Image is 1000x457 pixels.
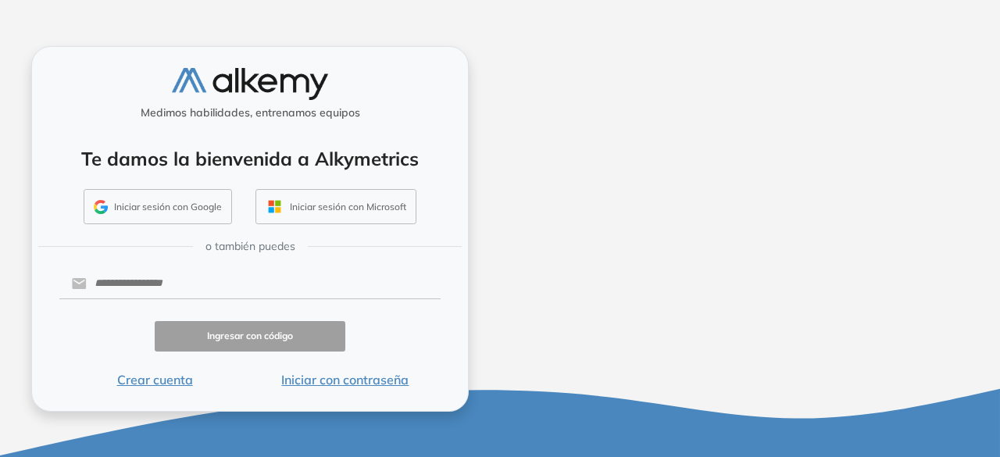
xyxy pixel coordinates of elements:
img: logo-alkemy [172,68,328,100]
img: GMAIL_ICON [94,200,108,214]
button: Crear cuenta [59,370,250,389]
h5: Medimos habilidades, entrenamos equipos [38,106,462,120]
span: o también puedes [205,238,295,255]
img: OUTLOOK_ICON [266,198,284,216]
button: Iniciar sesión con Microsoft [255,189,416,225]
button: Ingresar con código [155,321,345,352]
button: Iniciar sesión con Google [84,189,232,225]
button: Iniciar con contraseña [250,370,441,389]
h4: Te damos la bienvenida a Alkymetrics [52,148,448,170]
